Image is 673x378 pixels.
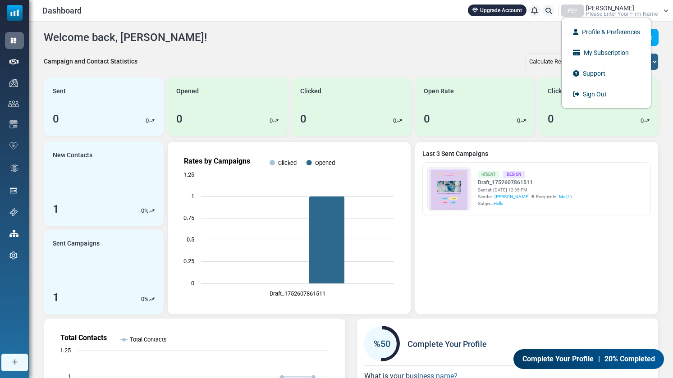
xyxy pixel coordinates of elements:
img: mailsoftly_icon_blue_white.svg [7,5,23,21]
a: My Subscription [566,45,646,61]
text: 0.5 [187,236,194,243]
a: 🍹 Drinkware [156,216,218,236]
h4: Welcome back, [PERSON_NAME]! [44,31,207,44]
span: Dashboard [42,5,82,17]
div: Campaign and Contact Statistics [44,57,137,66]
a: 💫 Charms [93,216,147,236]
div: Sender: Recipients: [478,193,572,200]
span: Opened [176,87,199,96]
div: %50 [364,337,400,351]
span: Complete Your Profile [522,354,594,364]
a: PEY [PERSON_NAME] Please Enter Your Firm Name [561,5,668,17]
div: Calculate Reputation [525,53,593,70]
p: 0 [641,116,644,125]
span: Click Rate [548,87,577,96]
span: Open Rate [424,87,454,96]
span: Sent Campaigns [53,239,100,248]
img: settings-icon.svg [9,251,18,260]
text: Clicked [278,159,297,166]
text: Rates by Campaigns [184,157,250,165]
img: domain-health-icon.svg [9,142,18,149]
img: contacts-icon.svg [8,100,19,107]
div: 0 [300,111,307,127]
span: | [598,354,600,364]
img: Cute Pastel Drink [65,96,246,178]
a: Last 3 Sent Campaigns [422,149,651,159]
ul: PEY [PERSON_NAME] Please Enter Your Firm Name [561,18,651,109]
span: Sent [53,87,66,96]
span: Hello [494,201,504,206]
p: Follow us on | 💌 [EMAIL_ADDRESS][DOMAIN_NAME] [29,287,282,305]
span: [PERSON_NAME] [494,193,530,200]
span: Clicked [300,87,321,96]
span: [PERSON_NAME] [586,5,634,11]
svg: Rates by Campaigns [175,149,403,307]
h1: 🌟 PASTEL STAR LOST 🌟 [29,32,282,49]
div: 1 [53,289,59,305]
div: PEY [561,5,584,17]
span: Please Enter Your Firm Name [586,11,658,17]
p: Check out the latest in the shop! [29,184,282,194]
p: 0 [393,116,396,125]
text: Total Contacts [60,333,107,342]
div: 0 [176,111,183,127]
a: Draft_1752607861511 [478,178,572,187]
text: 1.25 [183,171,194,178]
div: % [141,295,155,304]
text: 1.25 [60,347,71,354]
text: 0 [191,280,194,287]
a: Me (1) [559,193,572,200]
a: 🧦 Apparel [156,245,210,264]
span: 20% Completed [604,354,655,364]
div: Subject: [478,200,572,207]
a: Sign Out [566,86,646,102]
a: Complete Your Profile | 20% Completed [513,349,664,369]
p: 0 [141,295,144,304]
a: Shop Now [174,291,203,298]
div: Design [503,171,525,178]
div: 1 [53,201,59,217]
span: New Contacts [53,150,92,160]
a: Upgrade Account [468,5,526,16]
img: email-templates-icon.svg [9,120,18,128]
text: 1 [191,193,194,200]
div: 0 [424,111,430,127]
p: 0 [517,116,520,125]
img: landing_pages.svg [9,187,18,195]
text: 0.25 [183,258,194,264]
div: Complete Your Profile [364,326,651,362]
text: 0.75 [183,214,194,221]
text: Draft_1752607861511 [270,290,325,297]
img: dashboard-icon-active.svg [9,36,18,45]
a: Instagram [144,291,172,298]
div: 0 [548,111,554,127]
p: 0 [146,116,149,125]
a: Profile & Preferences [566,24,646,40]
img: support-icon.svg [9,208,18,216]
div: 0 [53,111,59,127]
a: New Contacts 1 0% [44,141,164,226]
text: Total Contacts [130,336,167,343]
a: ✨ Stickers [93,245,147,264]
text: Opened [315,159,335,166]
h2: ✨ New Arrivals ✨ [29,51,282,64]
div: Sent [478,171,499,178]
img: campaigns-icon.png [9,79,18,87]
a: Support [566,65,646,82]
p: 0 [141,206,144,215]
p: 0 [270,116,273,125]
img: workflow.svg [9,163,19,173]
div: Sent at: [DATE] 12:35 PM [478,187,572,193]
strong: kawaii arrivals [142,184,198,193]
div: % [141,206,155,215]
